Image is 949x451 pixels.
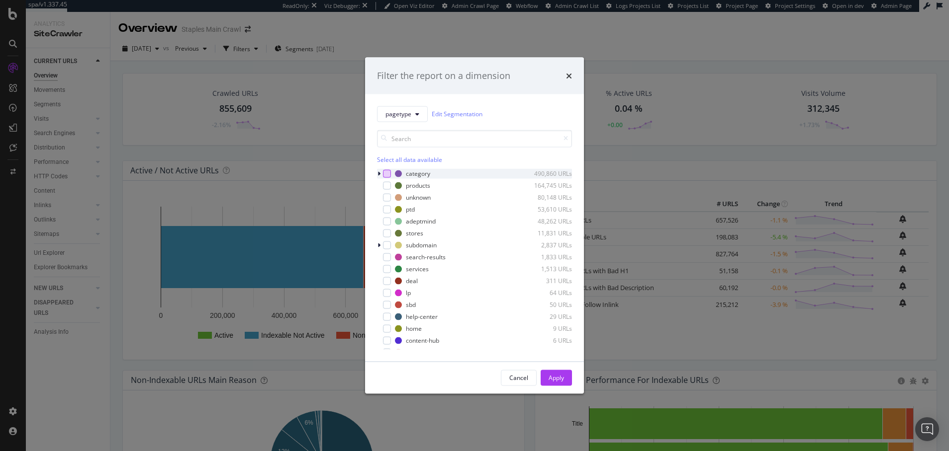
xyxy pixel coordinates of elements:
div: 53,610 URLs [523,205,572,214]
div: 11,831 URLs [523,229,572,237]
div: printing [406,348,427,357]
div: Apply [549,374,564,382]
div: 2,837 URLs [523,241,572,249]
div: 4 URLs [523,348,572,357]
span: pagetype [385,110,411,118]
div: 1,833 URLs [523,253,572,261]
div: search-results [406,253,446,261]
div: subdomain [406,241,437,249]
button: Apply [541,370,572,385]
div: home [406,324,422,333]
button: Cancel [501,370,537,385]
div: 29 URLs [523,312,572,321]
div: stores [406,229,423,237]
input: Search [377,130,572,147]
div: 6 URLs [523,336,572,345]
div: Open Intercom Messenger [915,417,939,441]
div: 64 URLs [523,289,572,297]
div: 1,513 URLs [523,265,572,273]
div: 490,860 URLs [523,169,572,178]
div: times [566,70,572,82]
div: modal [365,58,584,394]
div: content-hub [406,336,439,345]
div: sbd [406,301,416,309]
div: 164,745 URLs [523,181,572,190]
div: deal [406,277,418,285]
div: 9 URLs [523,324,572,333]
div: services [406,265,429,273]
div: 80,148 URLs [523,193,572,202]
div: adeptmind [406,217,436,225]
div: category [406,169,430,178]
div: ptd [406,205,415,214]
div: 50 URLs [523,301,572,309]
div: unknown [406,193,431,202]
div: 48,262 URLs [523,217,572,225]
div: products [406,181,430,190]
button: pagetype [377,106,428,122]
a: Edit Segmentation [432,109,482,119]
div: Filter the report on a dimension [377,70,510,82]
div: 311 URLs [523,277,572,285]
div: Cancel [509,374,528,382]
div: help-center [406,312,438,321]
div: Select all data available [377,155,572,163]
div: lp [406,289,411,297]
